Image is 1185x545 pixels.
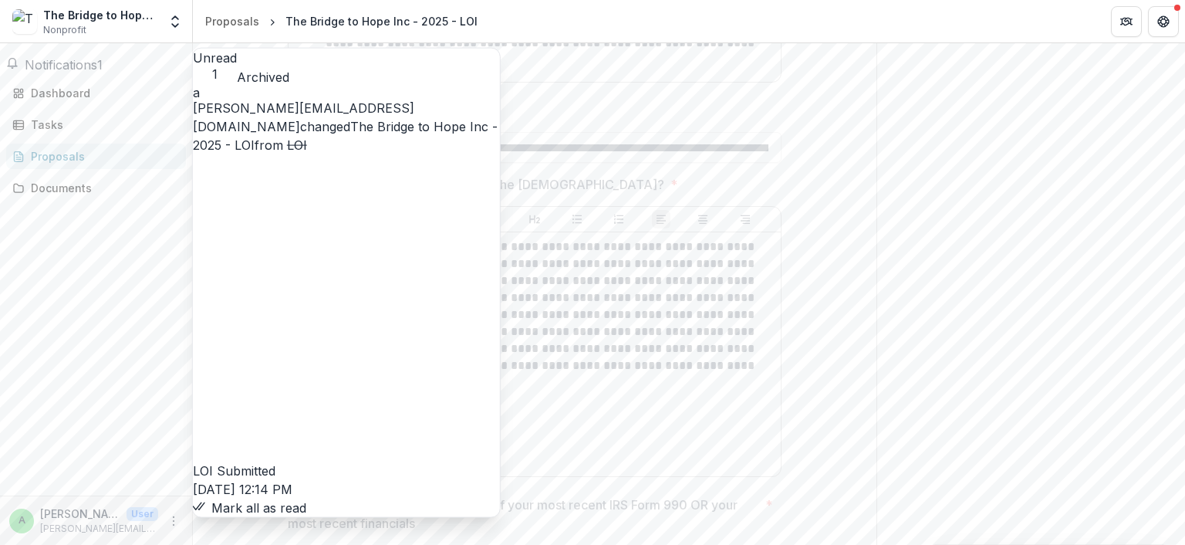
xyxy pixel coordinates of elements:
img: The Bridge to Hope Inc [12,9,37,34]
a: Dashboard [6,80,186,106]
button: Ordered List [609,210,628,228]
button: Partners [1111,6,1142,37]
a: The Bridge to Hope Inc - 2025 - LOI [193,119,498,153]
p: [PERSON_NAME][EMAIL_ADDRESS][DOMAIN_NAME] [40,506,120,522]
a: Proposals [199,10,265,32]
div: Proposals [205,13,259,29]
div: amysue@b2hope.org [19,516,25,526]
span: [PERSON_NAME][EMAIL_ADDRESS][DOMAIN_NAME] [193,100,414,134]
span: LOI Submitted [193,463,275,479]
div: amysue@b2hope.org [193,86,500,99]
button: Align Center [694,210,712,228]
s: LOI [287,137,307,153]
div: Tasks [31,117,174,133]
a: Documents [6,175,186,201]
p: changed from [193,99,500,480]
a: Tasks [6,112,186,137]
button: Align Right [736,210,755,228]
span: Notifications [25,57,97,73]
div: The Bridge to Hope Inc - 2025 - LOI [285,13,478,29]
span: 1 [97,57,103,73]
p: [PERSON_NAME][EMAIL_ADDRESS][DOMAIN_NAME] [40,522,158,536]
button: Get Help [1148,6,1179,37]
div: Documents [31,180,174,196]
p: [DATE] 12:14 PM [193,480,500,499]
nav: breadcrumb [199,10,484,32]
div: Dashboard [31,85,174,101]
p: User [127,507,158,521]
button: Archived [237,68,289,86]
button: Mark all as read [193,499,306,517]
p: Please upload a copy of pages 1-2 of your most recent IRS Form 990 OR your most recent financials [288,496,759,533]
button: Heading 2 [525,210,544,228]
button: Unread [193,49,237,82]
span: Nonprofit [43,23,86,37]
button: Open entity switcher [164,6,186,37]
span: 1 [193,67,237,82]
button: Bullet List [568,210,586,228]
a: Proposals [6,144,186,169]
button: Notifications1 [6,56,103,74]
div: Proposals [31,148,174,164]
button: More [164,512,183,530]
div: The Bridge to Hope Inc [43,7,158,23]
button: Align Left [652,210,670,228]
